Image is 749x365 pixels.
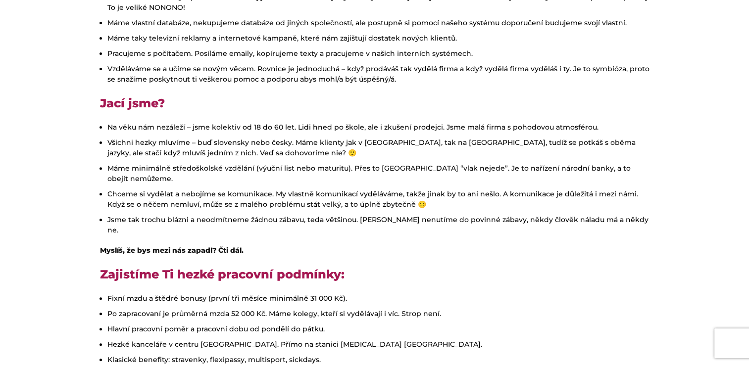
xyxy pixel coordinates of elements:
[107,163,649,184] li: Máme minimálně středoškolské vzdělání (výuční list nebo maturitu). Přes to [GEOGRAPHIC_DATA] “vla...
[107,293,649,304] li: Fixní mzdu a štědré bonusy (první tři měsíce minimálně 31 000 Kč).
[100,267,345,281] strong: Zajistíme Ti hezké pracovní podmínky:
[107,339,649,350] li: Hezké kanceláře v centru [GEOGRAPHIC_DATA]. Přímo na stanici [MEDICAL_DATA] [GEOGRAPHIC_DATA].
[107,64,649,85] li: Vzděláváme se a učíme se novým věcem. Rovnice je jednoduchá – když prodáváš tak vydělá firma a kd...
[100,246,244,255] strong: Myslíš, že bys mezi nás zapadl? Čti dál.
[107,309,649,319] li: Po zapracovaní je průměrná mzda 52 000 Kč. Máme kolegy, kteří si vydělávají i víc. Strop není.
[100,96,165,110] strong: Jací jsme?
[107,18,649,28] li: Máme vlastní databáze, nekupujeme databáze od jiných společností, ale postupně si pomocí našeho s...
[107,355,649,365] li: Klasické benefity: stravenky, flexipassy, multisport, sickdays.
[107,189,649,210] li: Chceme si vydělat a nebojíme se komunikace. My vlastně komunikací vyděláváme, takže jinak by to a...
[107,324,649,334] li: Hlavní pracovní poměr a pracovní dobu od pondělí do pátku.
[107,215,649,235] li: Jsme tak trochu blázni a neodmítneme žádnou zábavu, teda většinou. [PERSON_NAME] nenutíme do povi...
[107,137,649,158] li: Všichni hezky mluvíme – buď slovensky nebo česky. Máme klienty jak v [GEOGRAPHIC_DATA], tak na [G...
[107,122,649,133] li: Na věku nám nezáleží – jsme kolektiv od 18 do 60 let. Lidi hned po škole, ale i zkušení prodejci....
[107,33,649,44] li: Máme taky televizní reklamy a internetové kampaně, které nám zajištují dostatek nových klientů.
[107,48,649,59] li: Pracujeme s počítačem. Posíláme emaily, kopírujeme texty a pracujeme v našich interních systémech.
